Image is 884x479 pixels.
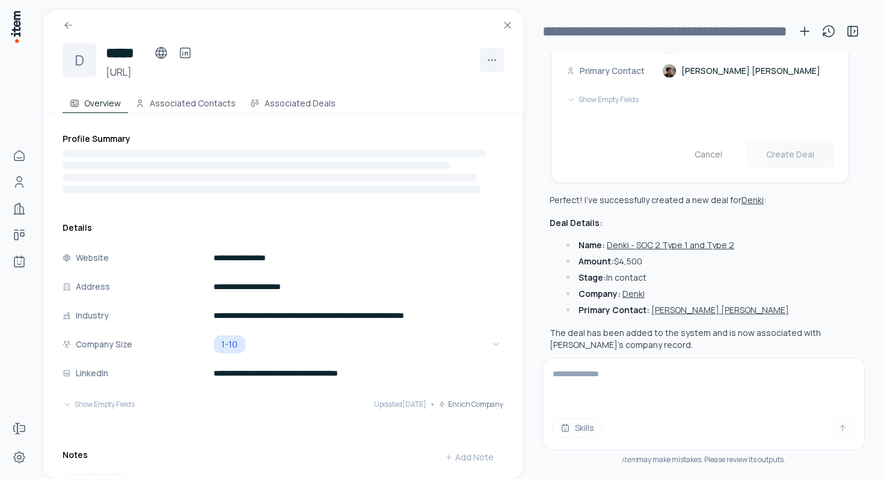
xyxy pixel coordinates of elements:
span: [PERSON_NAME] [PERSON_NAME] [681,65,820,77]
span: Skills [575,422,594,434]
button: Associated Deals [243,89,343,113]
a: Companies [7,197,31,221]
div: may make mistakes. Please review its outputs. [542,455,865,465]
div: Add Note [444,451,494,463]
button: More actions [480,48,504,72]
p: Company Size [76,338,132,351]
button: Denki [741,194,764,206]
p: LinkedIn [76,367,108,380]
button: Overview [63,89,128,113]
h3: [URL] [106,65,197,79]
li: In contact [563,272,850,284]
strong: Company: [579,288,621,299]
a: [PERSON_NAME] [PERSON_NAME] [662,64,820,78]
button: Show Empty Fields [566,88,639,112]
strong: Primary Contact: [579,304,649,316]
button: New conversation [793,19,817,43]
a: Agents [7,249,31,273]
button: Associated Contacts [128,89,243,113]
a: Home [7,144,31,168]
span: Updated [DATE] [374,400,426,409]
button: Enrich Company [438,392,503,416]
h3: Notes [63,449,88,461]
button: Denki [622,288,645,300]
p: Primary Contact [580,64,645,78]
h3: Profile Summary [63,133,503,145]
p: The deal has been added to the system and is now associated with [PERSON_NAME]'s company record. [550,327,850,351]
p: Website [76,251,109,264]
button: Add Note [435,445,503,469]
button: Show Empty Fields [63,392,135,416]
p: Industry [76,309,109,322]
div: D [63,43,96,77]
button: Denki - SOC 2 Type 1 and Type 2 [607,239,734,251]
strong: Name: [579,239,605,251]
button: [PERSON_NAME] [PERSON_NAME] [651,304,789,316]
a: Settings [7,445,31,469]
a: Contacts [7,170,31,194]
button: Toggle sidebar [841,19,865,43]
img: Item Brain Logo [10,10,22,44]
li: $4,500 [563,255,850,267]
button: Skills [553,418,602,438]
strong: Deal Details: [550,217,603,228]
a: Forms [7,416,31,441]
p: Address [76,280,110,293]
a: deals [7,223,31,247]
button: View history [817,19,841,43]
h3: Details [63,222,503,234]
i: item [622,454,637,465]
strong: Stage: [579,272,606,283]
p: Perfect! I've successfully created a new deal for : [550,194,766,206]
strong: Amount: [579,255,614,267]
img: David Jin Li [662,64,677,78]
